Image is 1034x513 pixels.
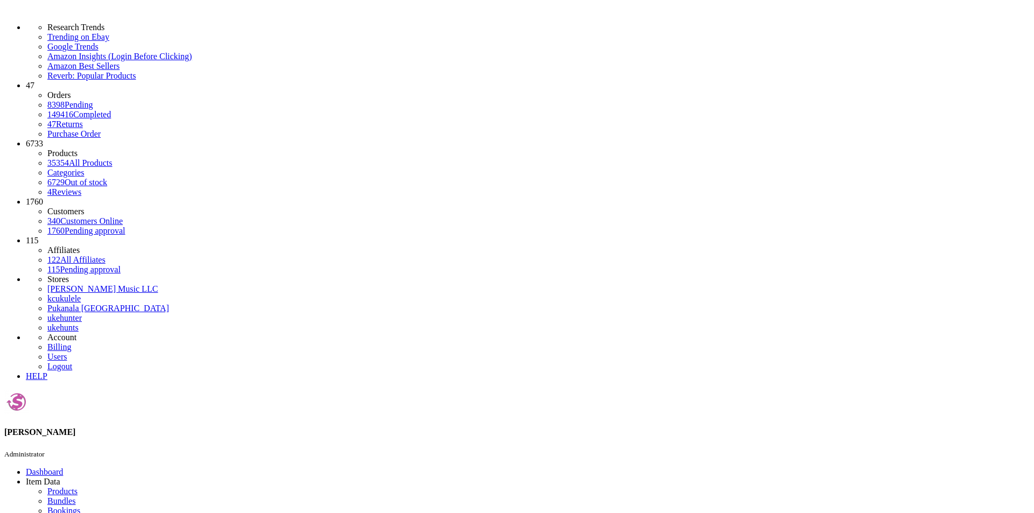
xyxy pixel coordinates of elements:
span: 1760 [26,197,43,206]
a: Products [47,487,78,496]
li: Orders [47,90,1030,100]
span: 6729 [47,178,65,187]
a: Bundles [47,496,75,505]
li: Stores [47,275,1030,284]
span: 115 [26,236,38,245]
a: HELP [26,371,47,381]
span: 149416 [47,110,73,119]
span: 47 [47,120,56,129]
span: 122 [47,255,60,264]
a: Pukanala [GEOGRAPHIC_DATA] [47,304,169,313]
a: Amazon Best Sellers [47,61,1030,71]
a: 4Reviews [47,187,81,196]
a: 6729Out of stock [47,178,107,187]
li: Account [47,333,1030,342]
img: Andy Gough [4,390,29,414]
a: Users [47,352,67,361]
a: [PERSON_NAME] Music LLC [47,284,158,293]
span: 1760 [47,226,65,235]
a: Trending on Ebay [47,32,1030,42]
a: Reverb: Popular Products [47,71,1030,81]
small: Administrator [4,450,45,458]
li: Products [47,149,1030,158]
a: Billing [47,342,71,352]
span: 6733 [26,139,43,148]
a: kcukulele [47,294,81,303]
span: 4 [47,187,52,196]
a: 149416Completed [47,110,111,119]
span: 47 [26,81,34,90]
a: Categories [47,168,84,177]
a: 47Returns [47,120,83,129]
a: 8398Pending [47,100,1030,110]
a: 115Pending approval [47,265,121,274]
a: Dashboard [26,467,63,476]
a: Purchase Order [47,129,101,138]
span: Item Data [26,477,60,486]
a: Google Trends [47,42,1030,52]
a: ukehunter [47,313,82,322]
a: 122All Affiliates [47,255,106,264]
h4: [PERSON_NAME] [4,427,1030,437]
span: 340 [47,216,60,226]
li: Customers [47,207,1030,216]
li: Research Trends [47,23,1030,32]
a: Logout [47,362,72,371]
a: 35354All Products [47,158,112,167]
a: 1760Pending approval [47,226,125,235]
a: ukehunts [47,323,79,332]
a: Amazon Insights (Login Before Clicking) [47,52,1030,61]
span: 35354 [47,158,69,167]
a: 340Customers Online [47,216,123,226]
span: 8398 [47,100,65,109]
span: 115 [47,265,60,274]
li: Affiliates [47,245,1030,255]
